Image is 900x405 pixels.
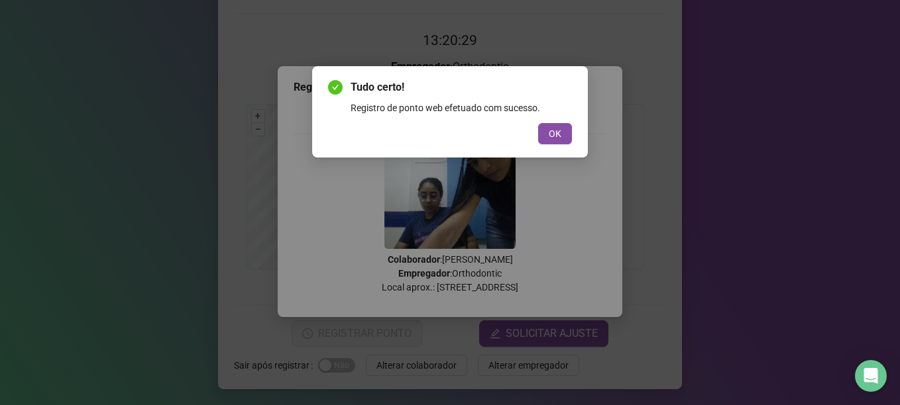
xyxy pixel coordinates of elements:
div: Open Intercom Messenger [855,360,887,392]
span: Tudo certo! [351,79,572,95]
span: check-circle [328,80,343,95]
button: OK [538,123,572,144]
span: OK [549,126,561,141]
div: Registro de ponto web efetuado com sucesso. [351,101,572,115]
